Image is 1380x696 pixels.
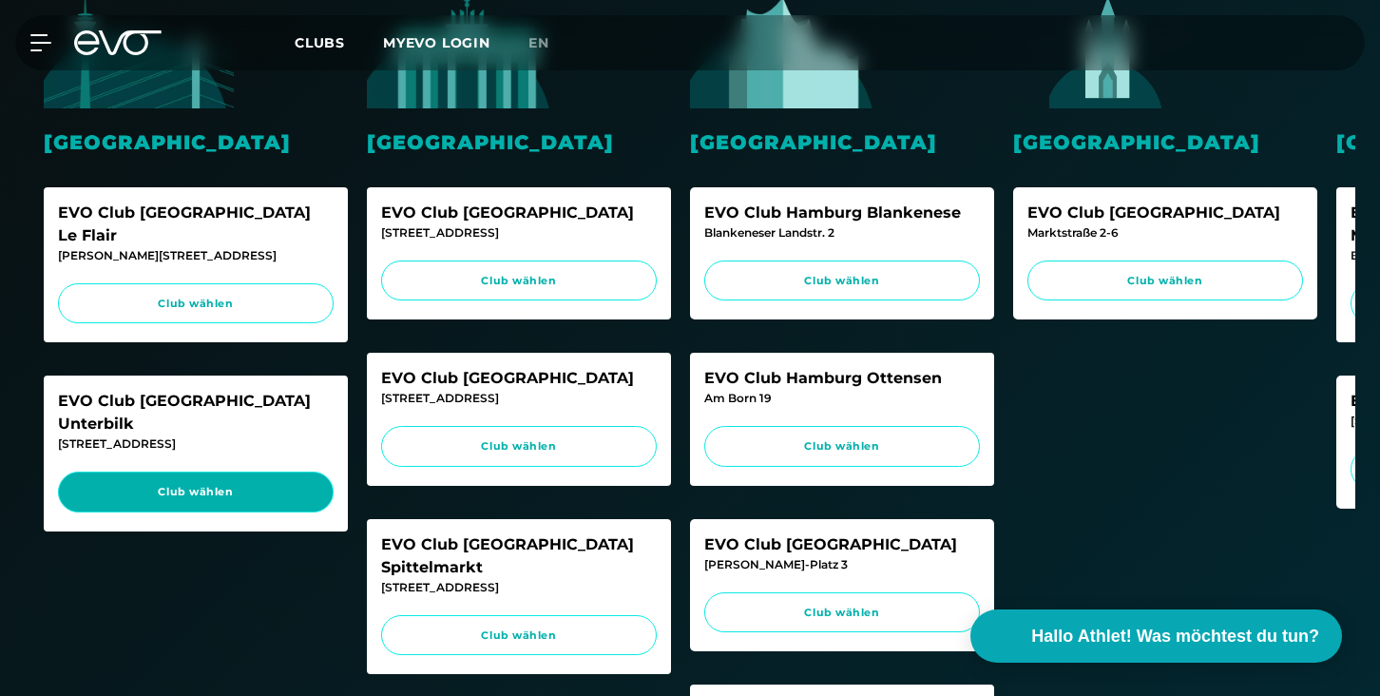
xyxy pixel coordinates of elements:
[970,609,1342,663] button: Hallo Athlet! Was möchtest du tun?
[1031,624,1319,649] span: Hallo Athlet! Was möchtest du tun?
[704,556,980,573] div: [PERSON_NAME]-Platz 3
[722,605,962,621] span: Club wählen
[1045,273,1285,289] span: Club wählen
[399,438,639,454] span: Club wählen
[704,592,980,633] a: Club wählen
[383,34,490,51] a: MYEVO LOGIN
[399,273,639,289] span: Club wählen
[704,426,980,467] a: Club wählen
[381,261,657,301] a: Club wählen
[381,390,657,407] div: [STREET_ADDRESS]
[381,579,657,596] div: [STREET_ADDRESS]
[58,247,334,264] div: [PERSON_NAME][STREET_ADDRESS]
[722,438,962,454] span: Club wählen
[704,390,980,407] div: Am Born 19
[58,472,334,512] a: Club wählen
[76,296,316,312] span: Club wählen
[58,390,334,435] div: EVO Club [GEOGRAPHIC_DATA] Unterbilk
[1027,202,1303,224] div: EVO Club [GEOGRAPHIC_DATA]
[58,283,334,324] a: Club wählen
[381,533,657,579] div: EVO Club [GEOGRAPHIC_DATA] Spittelmarkt
[381,224,657,242] div: [STREET_ADDRESS]
[58,202,334,247] div: EVO Club [GEOGRAPHIC_DATA] Le Flair
[381,202,657,224] div: EVO Club [GEOGRAPHIC_DATA]
[528,32,572,54] a: en
[704,367,980,390] div: EVO Club Hamburg Ottensen
[704,224,980,242] div: Blankeneser Landstr. 2
[722,273,962,289] span: Club wählen
[58,435,334,453] div: [STREET_ADDRESS]
[295,33,383,51] a: Clubs
[704,533,980,556] div: EVO Club [GEOGRAPHIC_DATA]
[528,34,549,51] span: en
[704,202,980,224] div: EVO Club Hamburg Blankenese
[1013,127,1317,157] div: [GEOGRAPHIC_DATA]
[381,615,657,656] a: Club wählen
[381,426,657,467] a: Club wählen
[399,628,639,644] span: Club wählen
[76,484,316,500] span: Club wählen
[690,127,994,157] div: [GEOGRAPHIC_DATA]
[704,261,980,301] a: Club wählen
[1027,261,1303,301] a: Club wählen
[1027,224,1303,242] div: Marktstraße 2-6
[381,367,657,390] div: EVO Club [GEOGRAPHIC_DATA]
[295,34,345,51] span: Clubs
[367,127,671,157] div: [GEOGRAPHIC_DATA]
[44,127,348,157] div: [GEOGRAPHIC_DATA]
